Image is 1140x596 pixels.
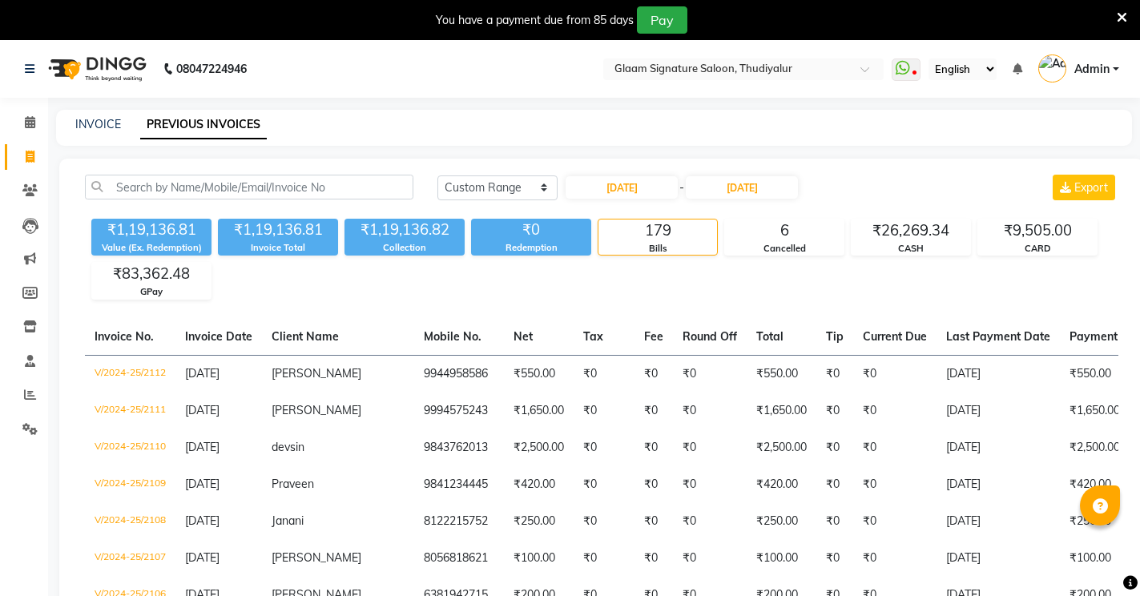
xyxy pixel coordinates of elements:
[747,540,816,577] td: ₹100.00
[414,393,504,429] td: 9994575243
[634,429,673,466] td: ₹0
[946,329,1050,344] span: Last Payment Date
[853,355,937,393] td: ₹0
[853,429,937,466] td: ₹0
[637,6,687,34] button: Pay
[673,466,747,503] td: ₹0
[598,219,717,242] div: 179
[185,403,220,417] span: [DATE]
[471,219,591,241] div: ₹0
[140,111,267,139] a: PREVIOUS INVOICES
[504,393,574,429] td: ₹1,650.00
[583,329,603,344] span: Tax
[826,329,844,344] span: Tip
[937,503,1060,540] td: [DATE]
[85,393,175,429] td: V/2024-25/2111
[816,503,853,540] td: ₹0
[1073,532,1124,580] iframe: chat widget
[673,429,747,466] td: ₹0
[41,46,151,91] img: logo
[725,242,844,256] div: Cancelled
[937,429,1060,466] td: [DATE]
[853,503,937,540] td: ₹0
[937,466,1060,503] td: [DATE]
[92,285,211,299] div: GPay
[85,429,175,466] td: V/2024-25/2110
[978,242,1097,256] div: CARD
[92,263,211,285] div: ₹83,362.48
[673,540,747,577] td: ₹0
[725,219,844,242] div: 6
[85,503,175,540] td: V/2024-25/2108
[436,12,634,29] div: You have a payment due from 85 days
[679,179,684,196] span: -
[634,393,673,429] td: ₹0
[414,540,504,577] td: 8056818621
[574,393,634,429] td: ₹0
[218,241,338,255] div: Invoice Total
[816,540,853,577] td: ₹0
[424,329,481,344] span: Mobile No.
[673,503,747,540] td: ₹0
[85,540,175,577] td: V/2024-25/2107
[747,503,816,540] td: ₹250.00
[1038,54,1066,83] img: Admin
[978,219,1097,242] div: ₹9,505.00
[471,241,591,255] div: Redemption
[272,440,304,454] span: devsin
[344,241,465,255] div: Collection
[816,429,853,466] td: ₹0
[853,466,937,503] td: ₹0
[185,329,252,344] span: Invoice Date
[218,219,338,241] div: ₹1,19,136.81
[414,429,504,466] td: 9843762013
[95,329,154,344] span: Invoice No.
[747,355,816,393] td: ₹550.00
[504,355,574,393] td: ₹550.00
[816,466,853,503] td: ₹0
[272,329,339,344] span: Client Name
[272,403,361,417] span: [PERSON_NAME]
[514,329,533,344] span: Net
[272,550,361,565] span: [PERSON_NAME]
[634,540,673,577] td: ₹0
[85,355,175,393] td: V/2024-25/2112
[747,466,816,503] td: ₹420.00
[185,550,220,565] span: [DATE]
[937,355,1060,393] td: [DATE]
[747,393,816,429] td: ₹1,650.00
[504,503,574,540] td: ₹250.00
[937,393,1060,429] td: [DATE]
[863,329,927,344] span: Current Due
[574,540,634,577] td: ₹0
[683,329,737,344] span: Round Off
[852,219,970,242] div: ₹26,269.34
[574,355,634,393] td: ₹0
[816,355,853,393] td: ₹0
[185,366,220,381] span: [DATE]
[756,329,783,344] span: Total
[634,503,673,540] td: ₹0
[504,540,574,577] td: ₹100.00
[673,355,747,393] td: ₹0
[185,513,220,528] span: [DATE]
[1074,180,1108,195] span: Export
[598,242,717,256] div: Bills
[504,466,574,503] td: ₹420.00
[853,540,937,577] td: ₹0
[566,176,678,199] input: Start Date
[634,355,673,393] td: ₹0
[91,241,211,255] div: Value (Ex. Redemption)
[414,503,504,540] td: 8122215752
[176,46,247,91] b: 08047224946
[686,176,798,199] input: End Date
[272,513,304,528] span: Janani
[85,175,413,199] input: Search by Name/Mobile/Email/Invoice No
[344,219,465,241] div: ₹1,19,136.82
[75,117,121,131] a: INVOICE
[853,393,937,429] td: ₹0
[634,466,673,503] td: ₹0
[937,540,1060,577] td: [DATE]
[747,429,816,466] td: ₹2,500.00
[673,393,747,429] td: ₹0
